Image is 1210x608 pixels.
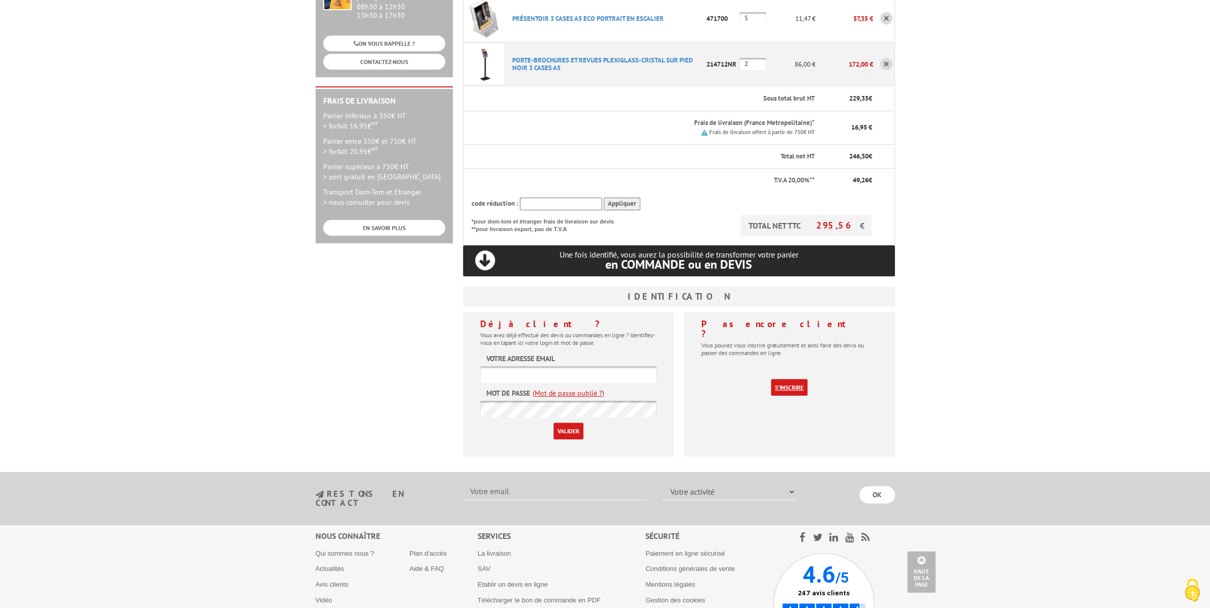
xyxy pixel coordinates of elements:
[859,486,895,503] input: OK
[463,44,504,84] img: PORTE-BROCHURES ET REVUES PLEXIGLASS-CRISTAL SUR PIED NOIR 3 CASES A5
[604,198,640,210] input: Appliquer
[645,581,695,588] a: Mentions légales
[701,341,878,357] p: Vous pouvez vous inscrire gratuitement et ainsi faire des devis ou passer des commandes en ligne.
[464,483,647,500] input: Votre email
[316,550,375,557] a: Qui sommes nous ?
[316,596,332,604] a: Vidéo
[504,87,816,111] th: Sous total brut HT
[701,130,707,136] img: picto.png
[323,36,445,51] a: ON VOUS RAPPELLE ?
[316,490,449,507] h3: restons en contact
[766,10,816,27] p: 11,47 €
[323,121,378,131] span: > forfait 16.95€
[553,423,583,439] input: Valider
[645,565,735,572] a: Conditions générales de vente
[907,551,936,593] a: Haut de la page
[472,215,624,234] p: *pour dom-tom et étranger frais de livraison sur devis **pour livraison export, pas de T.V.A
[371,145,378,152] sup: HT
[823,94,872,104] p: €
[410,565,444,572] a: Aide & FAQ
[316,565,344,572] a: Actualités
[815,10,873,27] p: 57,35 €
[645,530,773,542] div: Sécurité
[701,319,878,339] h4: Pas encore client ?
[323,147,378,156] span: > forfait 20.95€
[323,97,445,106] h2: Frais de Livraison
[605,257,752,272] span: en COMMANDE ou en DEVIS
[478,581,548,588] a: Etablir un devis en ligne
[512,14,664,23] a: PRéSENTOIR 3 CASES A5 ECO PORTRAIT EN ESCALIER
[316,530,478,542] div: Nous connaître
[323,187,445,207] p: Transport Dom-Tom et Etranger
[1174,573,1210,608] button: Cookies (fenêtre modale)
[851,123,872,132] span: 16,95 €
[771,379,808,396] a: S'inscrire
[472,176,815,185] p: T.V.A 20,00%**
[823,176,872,185] p: €
[823,152,872,162] p: €
[645,596,705,604] a: Gestion des cookies
[472,199,518,208] span: code réduction :
[478,565,490,572] a: SAV
[371,120,378,127] sup: HT
[766,55,816,73] p: 86,00 €
[512,56,693,72] a: PORTE-BROCHURES ET REVUES PLEXIGLASS-CRISTAL SUR PIED NOIR 3 CASES A5
[703,10,739,27] p: 471700
[316,581,349,588] a: Avis clients
[703,55,739,73] p: 214712NR
[463,286,895,307] h3: Identification
[740,215,872,236] p: TOTAL NET TTC €
[316,490,324,499] img: newsletter.jpg
[323,111,445,131] p: Panier inférieur à 350€ HT
[1180,578,1205,603] img: Cookies (fenêtre modale)
[709,129,814,136] small: Frais de livraison offert à partir de 750€ HT
[323,220,445,236] a: EN SAVOIR PLUS
[480,319,657,329] h4: Déjà client ?
[478,530,646,542] div: Services
[849,152,868,161] span: 246,30
[816,219,859,231] span: 295,56
[472,152,815,162] p: Total net HT
[463,250,895,271] p: Une fois identifié, vous aurez la possibilité de transformer votre panier
[478,596,601,604] a: Télécharger le bon de commande en PDF
[849,94,868,103] span: 229,35
[486,388,530,398] label: Mot de passe
[410,550,447,557] a: Plan d'accès
[323,162,445,182] p: Panier supérieur à 750€ HT
[323,136,445,156] p: Panier entre 350€ et 750€ HT
[323,198,410,207] span: > nous consulter pour devis
[852,176,868,184] span: 49,26
[480,331,657,346] p: Vous avez déjà effectué des devis ou commandes en ligne ? Identifiez-vous en tapant ici votre log...
[323,172,441,181] span: > port gratuit en [GEOGRAPHIC_DATA]
[645,550,725,557] a: Paiement en ligne sécurisé
[533,388,604,398] a: (Mot de passe oublié ?)
[815,55,873,73] p: 172,00 €
[478,550,511,557] a: La livraison
[323,54,445,70] a: CONTACTEZ-NOUS
[512,118,815,128] p: Frais de livraison (France Metropolitaine)*
[486,354,555,364] label: Votre adresse email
